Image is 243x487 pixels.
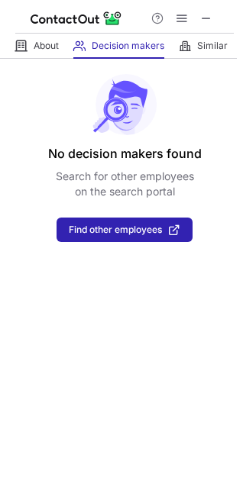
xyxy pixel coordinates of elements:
[92,40,164,52] span: Decision makers
[69,224,162,235] span: Find other employees
[57,218,193,242] button: Find other employees
[34,40,59,52] span: About
[197,40,228,52] span: Similar
[48,144,202,163] header: No decision makers found
[31,9,122,27] img: ContactOut v5.3.10
[92,74,157,135] img: No leads found
[56,169,194,199] p: Search for other employees on the search portal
